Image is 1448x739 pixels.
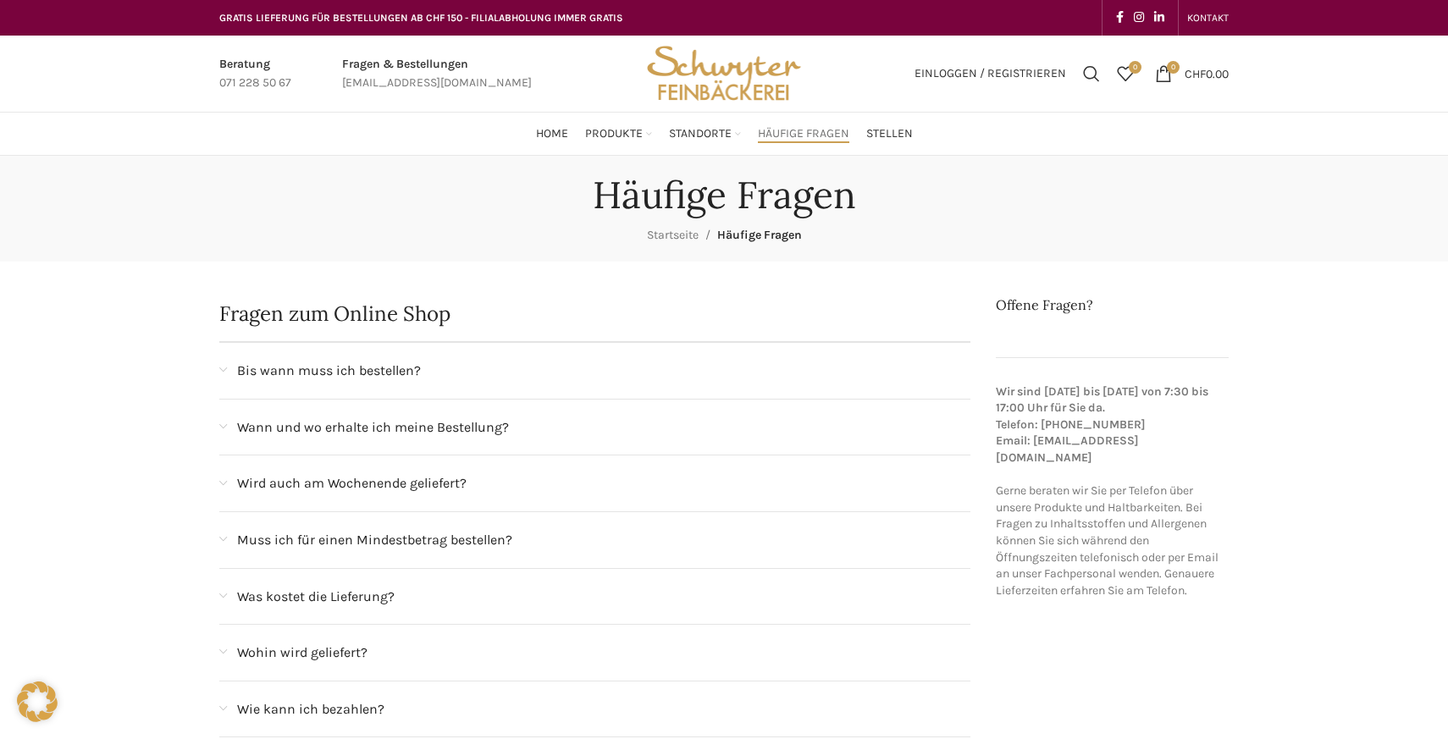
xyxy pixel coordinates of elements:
[237,416,509,438] span: Wann und wo erhalte ich meine Bestellung?
[342,55,532,93] a: Infobox link
[915,68,1066,80] span: Einloggen / Registrieren
[1185,66,1206,80] span: CHF
[996,383,1230,599] p: Gerne beraten wir Sie per Telefon über unsere Produkte und Haltbarkeiten. Bei Fragen zu Inhaltsst...
[1075,57,1108,91] a: Suchen
[641,36,807,112] img: Bäckerei Schwyter
[996,417,1146,432] strong: Telefon: [PHONE_NUMBER]
[669,126,732,142] span: Standorte
[219,304,970,324] h2: Fragen zum Online Shop
[237,529,512,551] span: Muss ich für einen Mindestbetrag bestellen?
[1111,6,1129,30] a: Facebook social link
[1108,57,1142,91] div: Meine Wunschliste
[237,586,395,608] span: Was kostet die Lieferung?
[1187,1,1229,35] a: KONTAKT
[1147,57,1237,91] a: 0 CHF0.00
[758,117,849,151] a: Häufige Fragen
[593,173,856,218] h1: Häufige Fragen
[536,117,568,151] a: Home
[585,126,643,142] span: Produkte
[237,472,467,494] span: Wird auch am Wochenende geliefert?
[585,117,652,151] a: Produkte
[219,55,291,93] a: Infobox link
[996,295,1230,314] h2: Offene Fragen?
[1149,6,1169,30] a: Linkedin social link
[1179,1,1237,35] div: Secondary navigation
[1167,61,1180,74] span: 0
[996,384,1208,416] strong: Wir sind [DATE] bis [DATE] von 7:30 bis 17:00 Uhr für Sie da.
[866,117,913,151] a: Stellen
[647,228,699,242] a: Startseite
[906,57,1075,91] a: Einloggen / Registrieren
[1185,66,1229,80] bdi: 0.00
[237,642,368,664] span: Wohin wird geliefert?
[866,126,913,142] span: Stellen
[237,698,384,720] span: Wie kann ich bezahlen?
[211,117,1237,151] div: Main navigation
[758,126,849,142] span: Häufige Fragen
[1187,12,1229,24] span: KONTAKT
[219,12,623,24] span: GRATIS LIEFERUNG FÜR BESTELLUNGEN AB CHF 150 - FILIALABHOLUNG IMMER GRATIS
[536,126,568,142] span: Home
[237,360,421,382] span: Bis wann muss ich bestellen?
[996,433,1139,465] strong: Email: [EMAIL_ADDRESS][DOMAIN_NAME]
[717,228,802,242] span: Häufige Fragen
[669,117,741,151] a: Standorte
[641,65,807,80] a: Site logo
[1129,61,1141,74] span: 0
[1129,6,1149,30] a: Instagram social link
[1108,57,1142,91] a: 0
